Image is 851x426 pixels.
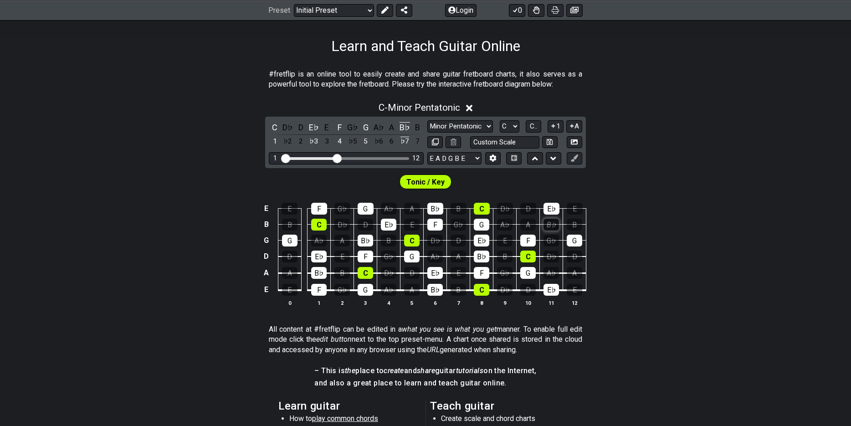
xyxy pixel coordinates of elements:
div: B♭ [358,235,373,246]
div: G [404,251,420,262]
div: B♭ [543,219,559,231]
div: B [567,219,582,231]
div: G♭ [451,219,466,231]
button: Delete [446,136,461,149]
div: toggle scale degree [282,135,294,148]
button: Store user defined scale [542,136,558,149]
div: A♭ [381,284,396,296]
h1: Learn and Teach Guitar Online [331,37,520,55]
th: 3 [354,298,377,308]
th: 6 [424,298,447,308]
div: G [282,235,297,246]
th: 10 [517,298,540,308]
td: G [261,232,272,248]
div: B [451,284,466,296]
div: E [567,284,582,296]
div: E♭ [381,219,396,231]
div: C [404,235,420,246]
h4: and also a great place to learn and teach guitar online. [314,378,536,388]
div: toggle scale degree [347,135,359,148]
div: G [358,203,374,215]
span: C - Minor Pentatonic [379,102,460,113]
th: 8 [470,298,493,308]
h2: Teach guitar [430,401,573,411]
div: E [404,219,420,231]
h2: Learn guitar [278,401,421,411]
div: toggle scale degree [360,135,372,148]
div: D [404,267,420,279]
div: F [311,203,327,215]
th: 5 [400,298,424,308]
button: Move up [527,152,543,164]
div: E [451,267,466,279]
div: F [474,267,489,279]
div: G [358,284,373,296]
h4: – This is place to and guitar on the Internet, [314,366,536,376]
div: toggle pitch class [334,121,346,133]
select: Preset [294,4,374,16]
th: 7 [447,298,470,308]
div: D♭ [543,251,559,262]
div: C [358,267,373,279]
div: F [520,235,536,246]
div: B♭ [427,203,443,215]
div: F [358,251,373,262]
select: Tuning [427,152,482,164]
div: A [451,251,466,262]
div: B [497,251,513,262]
div: G♭ [543,235,559,246]
div: G [474,219,489,231]
div: F [427,219,443,231]
button: Edit Tuning [485,152,501,164]
div: B♭ [311,267,327,279]
div: D♭ [497,284,513,296]
div: A [282,267,297,279]
button: Create Image [567,136,582,149]
div: E♭ [543,203,559,215]
span: Preset [268,6,290,15]
div: C [474,203,490,215]
button: Copy [427,136,443,149]
div: A [520,219,536,231]
em: share [417,366,435,375]
button: Print [547,4,564,16]
div: E♭ [311,251,327,262]
th: 2 [331,298,354,308]
div: D♭ [427,235,443,246]
em: the [345,366,355,375]
div: A [404,203,420,215]
select: Scale [427,120,493,133]
th: 9 [493,298,517,308]
div: toggle scale degree [373,135,384,148]
button: Move down [546,152,561,164]
div: A♭ [381,203,397,215]
span: First enable full edit mode to edit [406,175,445,189]
em: tutorials [456,366,484,375]
div: E [282,203,297,215]
p: #fretflip is an online tool to easily create and share guitar fretboard charts, it also serves as... [269,69,582,90]
div: G♭ [381,251,396,262]
div: C [311,219,327,231]
div: F [311,284,327,296]
td: A [261,265,272,282]
div: toggle pitch class [308,121,320,133]
td: E [261,281,272,298]
div: toggle scale degree [269,135,281,148]
div: E♭ [427,267,443,279]
div: D [520,203,536,215]
div: A♭ [543,267,559,279]
div: C [520,251,536,262]
em: create [384,366,404,375]
div: toggle pitch class [321,121,333,133]
div: D [451,235,466,246]
div: 12 [412,154,420,162]
select: Tonic/Root [500,120,519,133]
div: toggle scale degree [308,135,320,148]
div: G♭ [497,267,513,279]
th: 4 [377,298,400,308]
div: toggle scale degree [399,135,410,148]
div: toggle scale degree [334,135,346,148]
div: toggle scale degree [412,135,424,148]
button: First click edit preset to enable marker editing [567,152,582,164]
p: All content at #fretflip can be edited in a manner. To enable full edit mode click the next to th... [269,324,582,355]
